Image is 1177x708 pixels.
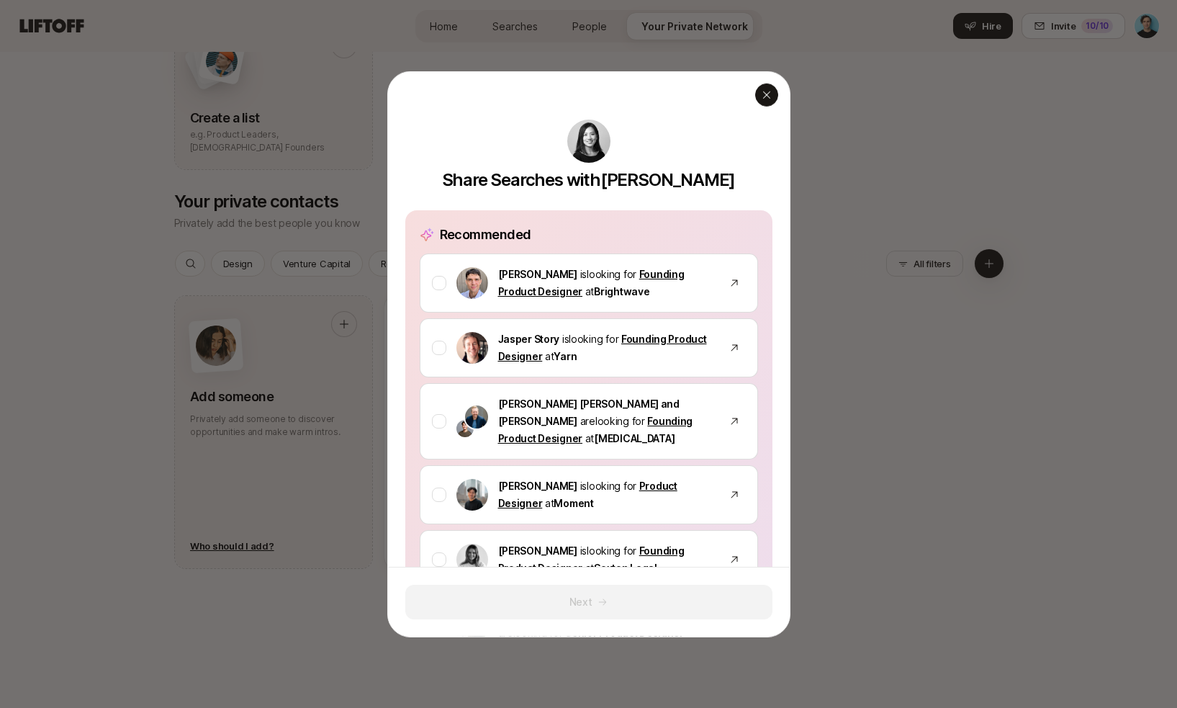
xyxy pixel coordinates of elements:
p: Share Searches with [PERSON_NAME] [442,169,736,189]
img: Mike Conover [456,266,488,298]
a: Founding Product Designer [498,267,685,297]
p: is looking for at [498,477,714,511]
span: Yarn [554,349,577,362]
a: Product Designer [498,479,677,508]
span: Soxton Legal [594,561,657,573]
p: are looking for at [498,395,714,447]
span: Jasper Story [498,332,560,344]
span: Brightwave [594,284,649,297]
p: is looking for at [498,265,714,300]
span: [PERSON_NAME] [PERSON_NAME] and [PERSON_NAME] [498,397,680,426]
span: [PERSON_NAME] [498,479,577,491]
img: Logan Brown [456,543,488,575]
p: Recommended [440,224,531,244]
span: [PERSON_NAME] [498,544,577,556]
a: Founding Product Designer [498,414,693,444]
img: Jasper Story [456,331,488,363]
span: Moment [554,496,593,508]
p: is looking for at [498,542,714,576]
span: [PERSON_NAME] [498,267,577,279]
img: David Deng [456,419,474,436]
img: a6da1878_b95e_422e_bba6_ac01d30c5b5f.jpg [567,119,610,162]
p: is looking for at [498,330,714,364]
span: [MEDICAL_DATA] [594,431,675,444]
img: Sagan Schultz [465,405,488,428]
a: Founding Product Designer [498,332,707,362]
img: Billy Tseng [456,478,488,510]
